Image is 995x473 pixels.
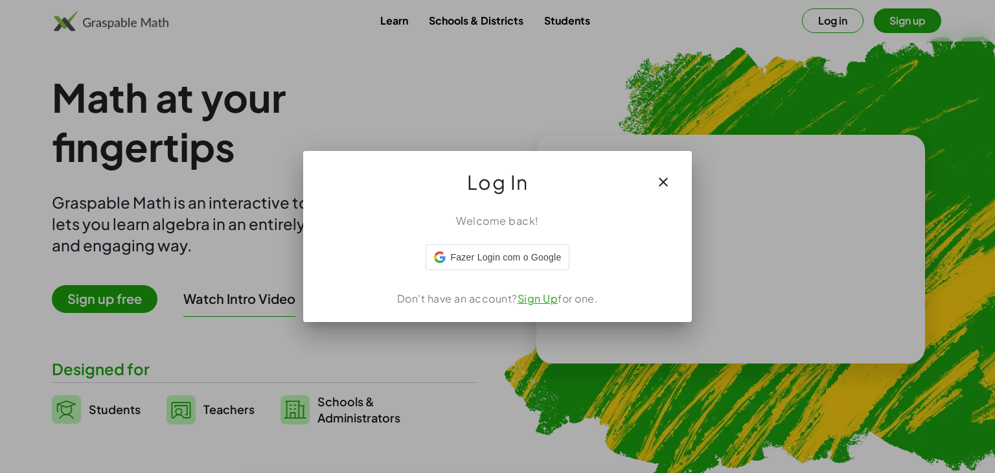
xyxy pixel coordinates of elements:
[467,167,529,198] span: Log In
[319,213,676,229] div: Welcome back!
[319,291,676,306] div: Don't have an account? for one.
[451,251,562,264] span: Fazer Login com o Google
[426,244,570,270] div: Fazer Login com o Google
[518,292,558,305] a: Sign Up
